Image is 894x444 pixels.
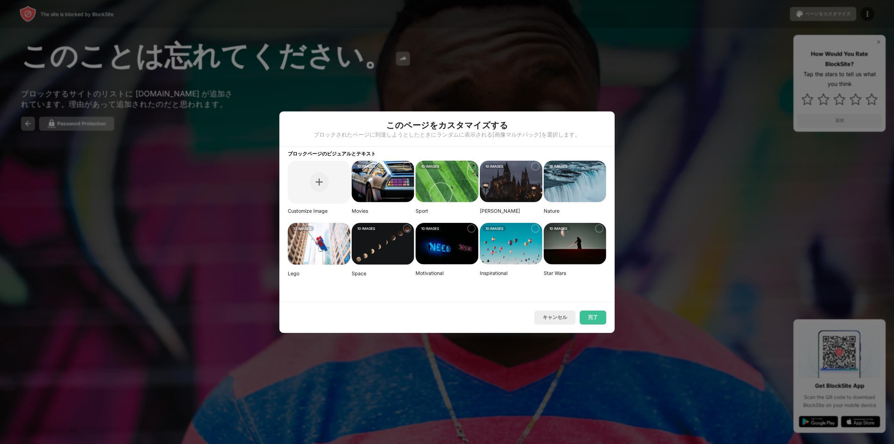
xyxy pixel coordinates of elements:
[544,223,606,265] img: image-22-small.png
[483,226,506,231] div: 10 IMAGES
[480,208,542,214] div: [PERSON_NAME]
[354,226,378,231] div: 10 IMAGES
[291,226,314,231] div: 10 IMAGES
[288,208,350,214] div: Customize Image
[352,270,414,277] div: Space
[547,163,570,169] div: 18 IMAGES
[279,147,615,157] div: ブロックページのビジュアルとテキスト
[418,226,442,231] div: 10 IMAGES
[480,270,542,276] div: Inspirational
[354,163,378,169] div: 10 IMAGES
[416,161,478,203] img: jeff-wang-p2y4T4bFws4-unsplash-small.png
[352,223,414,265] img: linda-xu-KsomZsgjLSA-unsplash.png
[288,223,350,265] img: mehdi-messrro-gIpJwuHVwt0-unsplash-small.png
[288,270,350,277] div: Lego
[352,208,414,214] div: Movies
[416,208,478,214] div: Sport
[544,270,606,276] div: Star Wars
[314,131,580,138] div: ブロックされたページに到達しようとしたときにランダムに表示される[画像マルチパック]を選択します。
[544,161,606,203] img: aditya-chinchure-LtHTe32r_nA-unsplash.png
[534,311,576,325] button: キャンセル
[416,270,478,276] div: Motivational
[416,223,478,265] img: alexis-fauvet-qfWf9Muwp-c-unsplash-small.png
[544,208,606,214] div: Nature
[580,311,606,325] button: 完了
[483,163,506,169] div: 10 IMAGES
[352,161,414,203] img: image-26.png
[316,179,323,185] img: plus.svg
[480,161,542,203] img: aditya-vyas-5qUJfO4NU4o-unsplash-small.png
[480,223,542,265] img: ian-dooley-DuBNA1QMpPA-unsplash-small.png
[418,163,442,169] div: 10 IMAGES
[386,120,508,131] div: このページをカスタマイズする
[547,226,570,231] div: 10 IMAGES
